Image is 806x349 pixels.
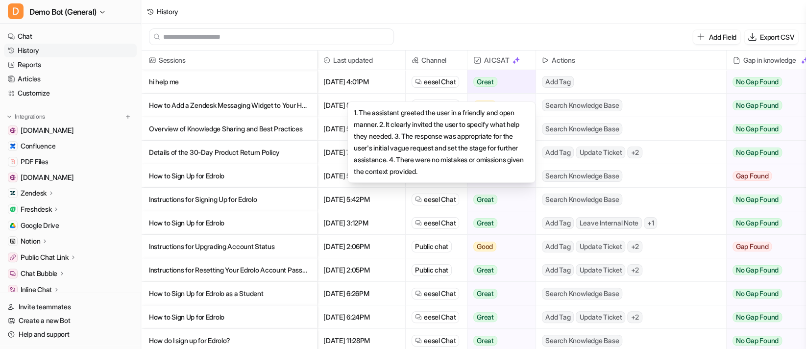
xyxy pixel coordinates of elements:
p: Notion [21,236,40,246]
span: No Gap Found [733,124,782,134]
div: 1. The assistant greeted the user in a friendly and open manner. 2. It clearly invited the user t... [347,101,536,183]
span: No Gap Found [733,312,782,322]
span: Great [473,195,497,204]
span: + 2 [627,147,642,158]
span: Good [473,242,496,251]
p: Details of the 30-Day Product Return Policy [149,141,309,164]
span: Leave Internal Note [576,217,641,229]
p: How to Sign Up for Edrolo [149,305,309,329]
span: Search Knowledge Base [542,170,622,182]
span: Add Tag [542,241,574,252]
button: Great [467,211,530,235]
span: + 2 [627,311,642,323]
a: Articles [4,72,137,86]
span: Demo Bot (General) [29,5,97,19]
span: Add Tag [542,147,574,158]
span: eesel Chat [424,312,456,322]
p: Integrations [15,113,45,121]
span: Good [473,100,496,110]
a: Reports [4,58,137,72]
img: Notion [10,238,16,244]
button: Great [467,70,530,94]
img: Zendesk [10,190,16,196]
a: Chat [4,29,137,43]
p: Overview of Knowledge Sharing and Best Practices [149,117,309,141]
a: eesel Chat [415,218,456,228]
img: Confluence [10,143,16,149]
span: [DATE] 6:26PM [321,282,401,305]
p: Zendesk [21,188,47,198]
a: History [4,44,137,57]
span: No Gap Found [733,289,782,299]
span: Great [473,218,497,228]
a: Customize [4,86,137,100]
span: + 2 [627,264,642,276]
span: Search Knowledge Base [542,194,622,205]
img: eeselChat [415,314,422,321]
span: Update Ticket [576,241,625,252]
button: Good [467,235,530,258]
img: Chat Bubble [10,271,16,276]
span: eesel Chat [424,195,456,204]
img: PDF Files [10,159,16,165]
span: Great [473,312,497,322]
span: [DATE] 6:24PM [321,305,401,329]
span: Gap Found [733,171,772,181]
span: [DATE] 7:52PM [321,141,401,164]
img: www.airbnb.com [10,174,16,180]
button: Great [467,305,530,329]
a: eesel Chat [415,312,456,322]
span: No Gap Found [733,265,782,275]
span: Update Ticket [576,147,625,158]
div: Public chat [412,264,452,276]
p: Instructions for Resetting Your Edrolo Account Password [149,258,309,282]
img: eeselChat [415,337,422,344]
span: Confluence [21,141,55,151]
span: Search Knowledge Base [542,123,622,135]
span: [DATE] 5:40PM [321,94,401,117]
p: Freshdesk [21,204,51,214]
span: No Gap Found [733,148,782,157]
p: Chat Bubble [21,269,57,278]
a: www.airbnb.com[DOMAIN_NAME] [4,171,137,184]
a: www.atlassian.com[DOMAIN_NAME] [4,124,137,137]
button: Integrations [4,112,48,122]
img: eeselChat [415,196,422,203]
img: eeselChat [415,78,422,85]
span: Search Knowledge Base [542,335,622,347]
a: eesel Chat [415,195,456,204]
button: Good [467,94,530,117]
span: Search Knowledge Base [542,288,622,299]
img: menu_add.svg [124,113,131,120]
span: [DATE] 5:43PM [321,164,401,188]
img: Freshdesk [10,206,16,212]
span: + 2 [627,241,642,252]
span: eesel Chat [424,77,456,87]
span: Great [473,265,497,275]
a: Help and support [4,327,137,341]
p: How to Sign Up for Edrolo [149,164,309,188]
img: Inline Chat [10,287,16,293]
div: Public chat [412,241,452,252]
span: Great [473,289,497,299]
div: History [157,6,178,17]
span: eesel Chat [424,218,456,228]
span: Search Knowledge Base [542,100,622,111]
span: No Gap Found [733,77,782,87]
span: Add Tag [542,217,574,229]
p: How to Sign Up for Edrolo as a Student [149,282,309,305]
span: Great [473,77,497,87]
span: Last updated [321,50,401,70]
p: Inline Chat [21,285,52,295]
div: Zendesk chat [412,100,460,111]
button: Export CSV [744,30,798,44]
img: www.atlassian.com [10,127,16,133]
a: Create a new Bot [4,314,137,327]
span: eesel Chat [424,289,456,299]
p: Instructions for Upgrading Account Status [149,235,309,258]
a: PDF FilesPDF Files [4,155,137,169]
span: D [8,3,24,19]
span: [DATE] 5:29PM [321,117,401,141]
span: [DATE] 3:12PM [321,211,401,235]
button: Great [467,188,530,211]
